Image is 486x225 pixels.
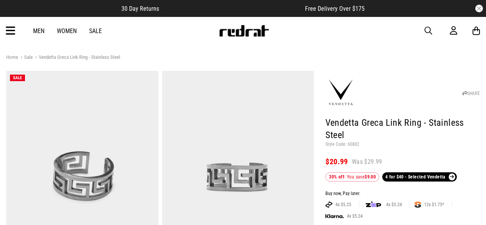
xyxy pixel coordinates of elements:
[33,27,45,35] a: Men
[325,191,480,197] div: Buy now, Pay later.
[305,5,365,12] span: Free Delivery Over $175
[329,174,344,180] b: 30% off
[325,117,480,142] h1: Vendetta Greca Link Ring - Stainless Steel
[332,202,354,208] span: 4x $5.25
[57,27,77,35] a: Women
[463,91,480,96] a: SHARE
[382,172,457,182] a: 4 for $40 - Selected Vendetta
[33,54,120,62] a: Vendetta Greca Link Ring - Stainless Steel
[325,77,356,108] img: Vendetta
[325,202,332,208] img: AFTERPAY
[383,202,405,208] span: 4x $5.24
[174,5,290,12] iframe: Customer reviews powered by Trustpilot
[13,75,22,80] span: SALE
[325,214,344,218] img: KLARNA
[219,25,269,37] img: Redrat logo
[344,213,366,219] span: 4x $5.24
[415,202,421,208] img: SPLITPAY
[6,54,18,60] a: Home
[325,172,379,182] div: - You save
[366,201,381,208] img: zip
[365,174,376,180] b: $9.00
[18,54,33,62] a: Sale
[121,5,159,12] span: 30 Day Returns
[325,142,480,148] p: Style Code: 60882
[325,157,348,166] span: $20.99
[421,202,447,208] span: 12x $1.75*
[352,158,382,166] span: Was $29.99
[89,27,102,35] a: Sale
